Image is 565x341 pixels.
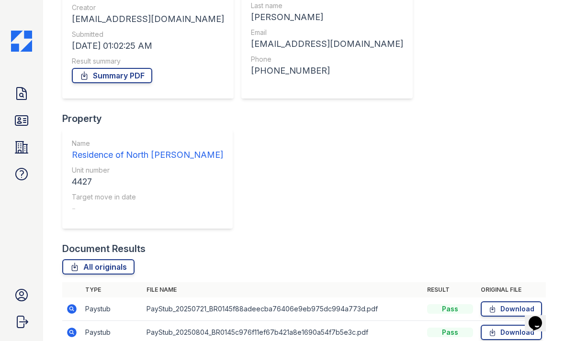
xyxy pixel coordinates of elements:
div: Pass [427,328,473,337]
a: Download [481,301,542,317]
div: [EMAIL_ADDRESS][DOMAIN_NAME] [251,37,403,51]
div: [DATE] 01:02:25 AM [72,39,224,53]
td: PayStub_20250721_BR0145f88adeecba76406e9eb975dc994a773d.pdf [143,297,423,321]
div: Residence of North [PERSON_NAME] [72,148,223,162]
div: Last name [251,1,403,11]
a: Download [481,325,542,340]
div: Name [72,139,223,148]
th: Type [81,282,143,297]
th: Result [423,282,477,297]
th: Original file [477,282,546,297]
div: [EMAIL_ADDRESS][DOMAIN_NAME] [72,12,224,26]
a: All originals [62,259,135,275]
a: Summary PDF [72,68,152,83]
div: - [72,202,223,215]
div: Result summary [72,56,224,66]
th: File name [143,282,423,297]
div: Pass [427,304,473,314]
div: Property [62,112,240,125]
div: 4427 [72,175,223,188]
iframe: chat widget [525,303,555,331]
div: Unit number [72,165,223,175]
td: Paystub [81,297,143,321]
a: Name Residence of North [PERSON_NAME] [72,139,223,162]
div: Target move in date [72,192,223,202]
a: [PHONE_NUMBER] [251,66,330,76]
div: Document Results [62,242,146,255]
div: Phone [251,55,403,64]
div: [PERSON_NAME] [251,11,403,24]
img: CE_Icon_Blue-c292c112584629df590d857e76928e9f676e5b41ef8f769ba2f05ee15b207248.png [11,31,32,52]
div: Submitted [72,30,224,39]
div: Creator [72,3,224,12]
div: Email [251,28,403,37]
